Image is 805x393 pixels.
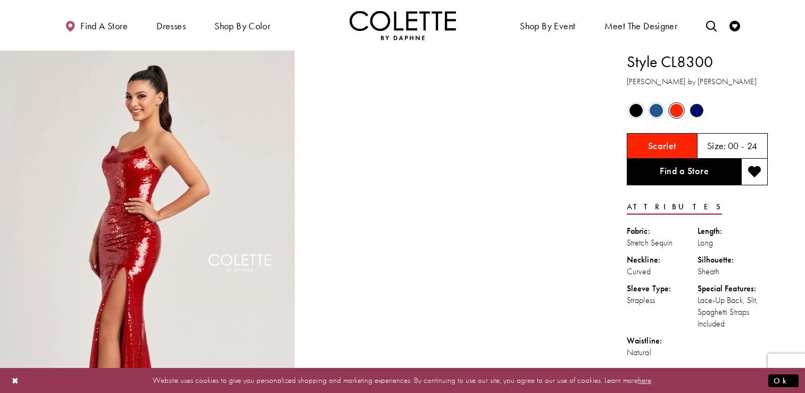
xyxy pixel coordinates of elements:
div: Fabric: [627,225,698,237]
span: Shop By Event [520,21,575,31]
div: Stretch Sequin [627,237,698,249]
div: Special Features: [698,283,768,294]
div: Length: [698,225,768,237]
div: Long [698,237,768,249]
h5: Chosen color [648,141,676,151]
a: Attributes [627,199,722,215]
div: Ocean Blue [647,101,666,120]
a: Find a store [62,11,130,40]
div: Lace-Up Back, Slit, Spaghetti Straps Included [698,294,768,330]
span: Shop By Event [517,11,578,40]
span: Shop by color [214,21,270,31]
div: Neckline: [627,254,698,266]
div: Product color controls state depends on size chosen [627,101,768,121]
a: Visit Home Page [350,11,456,40]
h3: [PERSON_NAME] by [PERSON_NAME] [627,76,768,88]
div: Curved [627,266,698,277]
a: Toggle search [703,11,719,40]
div: Waistline: [627,335,698,347]
p: Website uses cookies to give you personalized shopping and marketing experiences. By continuing t... [77,373,728,388]
span: Find a store [80,21,128,31]
h1: Style CL8300 [627,51,768,73]
span: Shop by color [212,11,273,40]
div: Scarlet [667,101,686,120]
img: Colette by Daphne [350,11,456,40]
a: Meet the designer [602,11,680,40]
video: Style CL8300 Colette by Daphne #1 autoplay loop mute video [300,51,595,198]
button: Close Dialog [6,371,24,390]
div: Natural [627,347,698,358]
a: Check Wishlist [727,11,743,40]
span: Dresses [154,11,188,40]
span: Meet the designer [604,21,678,31]
a: Find a Store [627,159,741,185]
div: Strapless [627,294,698,306]
div: Silhouette: [698,254,768,266]
a: here [638,375,651,386]
span: Size: [707,140,726,152]
div: Sapphire [687,101,706,120]
button: Add to wishlist [741,159,768,185]
div: Sleeve Type: [627,283,698,294]
button: Submit Dialog [768,374,799,387]
div: Sheath [698,266,768,277]
span: Dresses [156,21,186,31]
div: Black [627,101,645,120]
h5: 00 - 24 [728,141,758,151]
